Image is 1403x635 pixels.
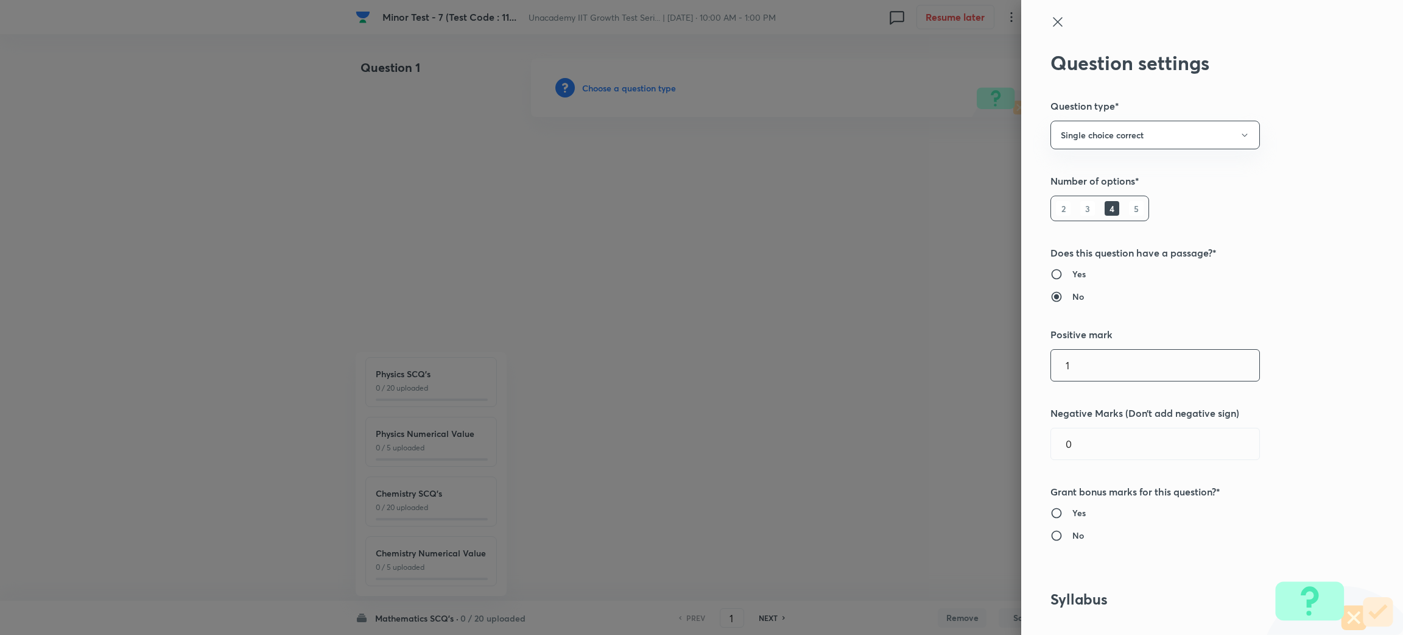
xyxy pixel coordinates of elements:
h6: 2 [1056,201,1071,216]
h5: Negative Marks (Don’t add negative sign) [1050,406,1333,420]
h6: 5 [1129,201,1144,216]
h6: No [1072,529,1084,542]
input: Positive marks [1051,350,1259,381]
h5: Positive mark [1050,327,1333,342]
h5: Number of options* [1050,174,1333,188]
h3: Syllabus [1050,591,1333,608]
button: Single choice correct [1050,121,1260,149]
h2: Question settings [1050,51,1333,74]
h6: 3 [1080,201,1095,216]
input: Negative marks [1051,428,1259,459]
h6: Yes [1072,506,1086,519]
h6: 4 [1105,201,1119,216]
h5: Does this question have a passage?* [1050,246,1333,260]
h5: Grant bonus marks for this question?* [1050,484,1333,499]
h6: No [1072,290,1084,303]
h6: Yes [1072,268,1086,280]
h5: Question type* [1050,99,1333,113]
